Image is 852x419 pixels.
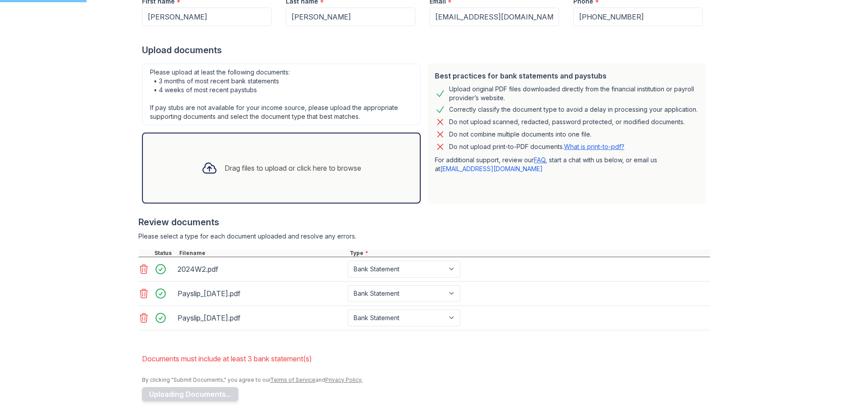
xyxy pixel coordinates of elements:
[177,286,344,301] div: Payslip_[DATE].pdf
[449,85,699,102] div: Upload original PDF files downloaded directly from the financial institution or payroll provider’...
[225,163,361,173] div: Drag files to upload or click here to browse
[177,250,348,257] div: Filename
[440,165,543,172] a: [EMAIL_ADDRESS][DOMAIN_NAME]
[177,311,344,325] div: Payslip_[DATE].pdf
[325,376,363,383] a: Privacy Policy.
[564,143,624,150] a: What is print-to-pdf?
[142,350,710,368] li: Documents must include at least 3 bank statement(s)
[138,232,710,241] div: Please select a type for each document uploaded and resolve any errors.
[142,387,238,401] button: Uploading Documents...
[435,70,699,81] div: Best practices for bank statements and paystubs
[142,63,421,125] div: Please upload at least the following documents: • 3 months of most recent bank statements • 4 wee...
[435,156,699,173] p: For additional support, review our , start a chat with us below, or email us at
[142,376,710,384] div: By clicking "Submit Documents," you agree to our and
[449,104,698,115] div: Correctly classify the document type to avoid a delay in processing your application.
[534,156,545,164] a: FAQ
[449,142,624,151] p: Do not upload print-to-PDF documents.
[270,376,316,383] a: Terms of Service
[142,44,710,56] div: Upload documents
[449,117,685,127] div: Do not upload scanned, redacted, password protected, or modified documents.
[177,262,344,276] div: 2024W2.pdf
[138,216,710,228] div: Review documents
[348,250,710,257] div: Type
[449,129,592,140] div: Do not combine multiple documents into one file.
[153,250,177,257] div: Status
